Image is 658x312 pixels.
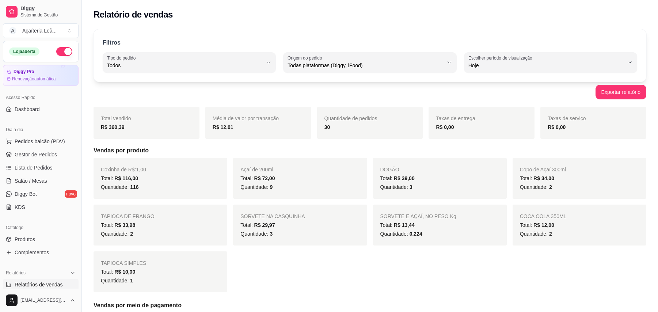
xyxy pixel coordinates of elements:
[103,38,121,47] p: Filtros
[213,124,233,130] strong: R$ 12,01
[20,12,76,18] span: Sistema de Gestão
[15,106,40,113] span: Dashboard
[240,167,273,172] span: Açaí de 200ml
[3,247,79,258] a: Complementos
[101,167,146,172] span: Coxinha de R$:1,00
[468,62,624,69] span: Hoje
[464,52,637,73] button: Escolher período de visualizaçãoHoje
[520,213,567,219] span: COCA COLA 350ML
[15,151,57,158] span: Gestor de Pedidos
[380,184,412,190] span: Quantidade:
[101,184,139,190] span: Quantidade:
[15,203,25,211] span: KDS
[380,167,399,172] span: DOGÃO
[596,85,646,99] button: Exportar relatório
[56,47,72,56] button: Alterar Status
[240,213,305,219] span: SORVETE NA CASQUINHA
[6,270,26,276] span: Relatórios
[9,27,16,34] span: A
[549,184,552,190] span: 2
[114,269,135,275] span: R$ 10,00
[548,115,586,121] span: Taxas de serviço
[101,115,131,121] span: Total vendido
[380,213,456,219] span: SORVETE E AÇAÍ, NO PESO Kg
[283,52,456,73] button: Origem do pedidoTodas plataformas (Diggy, iFood)
[3,149,79,160] a: Gestor de Pedidos
[130,231,133,237] span: 2
[22,27,57,34] div: Açaíteria Leã ...
[20,297,67,303] span: [EMAIL_ADDRESS][DOMAIN_NAME]
[107,62,263,69] span: Todos
[436,124,454,130] strong: R$ 0,00
[468,55,535,61] label: Escolher período de visualização
[94,146,646,155] h5: Vendas por produto
[533,175,554,181] span: R$ 34,00
[130,184,138,190] span: 116
[520,222,554,228] span: Total:
[270,184,273,190] span: 9
[15,164,53,171] span: Lista de Pedidos
[14,69,34,75] article: Diggy Pro
[3,124,79,136] div: Dia a dia
[94,301,646,310] h5: Vendas por meio de pagamento
[101,269,135,275] span: Total:
[410,231,422,237] span: 0.224
[324,124,330,130] strong: 30
[288,62,443,69] span: Todas plataformas (Diggy, iFood)
[240,222,275,228] span: Total:
[520,184,552,190] span: Quantidade:
[9,47,39,56] div: Loja aberta
[15,236,35,243] span: Produtos
[101,124,125,130] strong: R$ 360,39
[3,92,79,103] div: Acesso Rápido
[549,231,552,237] span: 2
[394,222,415,228] span: R$ 13,44
[288,55,324,61] label: Origem do pedido
[3,292,79,309] button: [EMAIL_ADDRESS][DOMAIN_NAME]
[15,249,49,256] span: Complementos
[114,175,138,181] span: R$ 116,00
[3,201,79,213] a: KDS
[101,175,138,181] span: Total:
[3,103,79,115] a: Dashboard
[324,115,377,121] span: Quantidade de pedidos
[3,279,79,290] a: Relatórios de vendas
[240,184,273,190] span: Quantidade:
[520,175,554,181] span: Total:
[520,231,552,237] span: Quantidade:
[3,222,79,233] div: Catálogo
[520,167,566,172] span: Copo de Açaí 300ml
[12,76,56,82] article: Renovação automática
[3,136,79,147] button: Pedidos balcão (PDV)
[15,190,37,198] span: Diggy Bot
[380,231,422,237] span: Quantidade:
[101,278,133,284] span: Quantidade:
[3,65,79,86] a: Diggy ProRenovaçãoautomática
[103,52,276,73] button: Tipo do pedidoTodos
[3,175,79,187] a: Salão / Mesas
[213,115,279,121] span: Média de valor por transação
[114,222,135,228] span: R$ 33,98
[436,115,475,121] span: Taxas de entrega
[101,213,155,219] span: TAPIOCA DE FRANGO
[101,231,133,237] span: Quantidade:
[130,278,133,284] span: 1
[15,138,65,145] span: Pedidos balcão (PDV)
[3,233,79,245] a: Produtos
[101,260,146,266] span: TAPIOCA SIMPLES
[270,231,273,237] span: 3
[3,23,79,38] button: Select a team
[240,231,273,237] span: Quantidade:
[3,162,79,174] a: Lista de Pedidos
[3,188,79,200] a: Diggy Botnovo
[107,55,138,61] label: Tipo do pedido
[20,5,76,12] span: Diggy
[3,3,79,20] a: DiggySistema de Gestão
[254,222,275,228] span: R$ 29,97
[410,184,412,190] span: 3
[94,9,173,20] h2: Relatório de vendas
[254,175,275,181] span: R$ 72,00
[548,124,566,130] strong: R$ 0,00
[101,222,135,228] span: Total:
[15,281,63,288] span: Relatórios de vendas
